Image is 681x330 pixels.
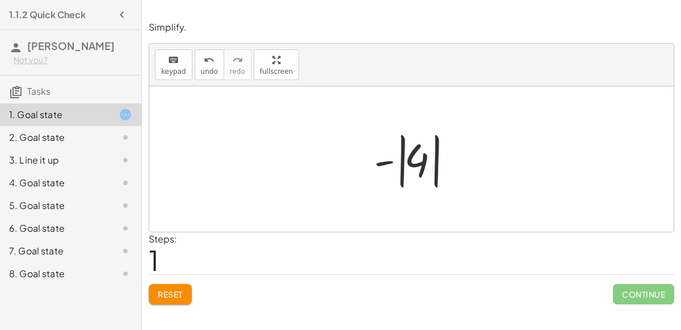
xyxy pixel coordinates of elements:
[149,233,177,245] label: Steps:
[168,53,179,67] i: keyboard
[119,199,132,212] i: Task not started.
[201,68,218,76] span: undo
[119,244,132,258] i: Task not started.
[27,39,115,52] span: [PERSON_NAME]
[9,222,100,235] div: 6. Goal state
[9,176,100,190] div: 4. Goal state
[9,8,86,22] h4: 1.1.2 Quick Check
[149,21,674,34] p: Simplify.
[9,153,100,167] div: 3. Line it up
[9,244,100,258] div: 7. Goal state
[119,267,132,281] i: Task not started.
[119,131,132,144] i: Task not started.
[224,49,251,80] button: redoredo
[149,284,192,304] button: Reset
[161,68,186,76] span: keypad
[9,108,100,122] div: 1. Goal state
[9,199,100,212] div: 5. Goal state
[195,49,224,80] button: undoundo
[254,49,299,80] button: fullscreen
[119,176,132,190] i: Task not started.
[204,53,215,67] i: undo
[158,289,183,299] span: Reset
[260,68,293,76] span: fullscreen
[27,85,51,97] span: Tasks
[119,153,132,167] i: Task not started.
[155,49,192,80] button: keyboardkeypad
[149,243,159,277] span: 1
[119,222,132,235] i: Task not started.
[14,55,132,66] div: Not you?
[230,68,245,76] span: redo
[9,131,100,144] div: 2. Goal state
[9,267,100,281] div: 8. Goal state
[119,108,132,122] i: Task started.
[232,53,243,67] i: redo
